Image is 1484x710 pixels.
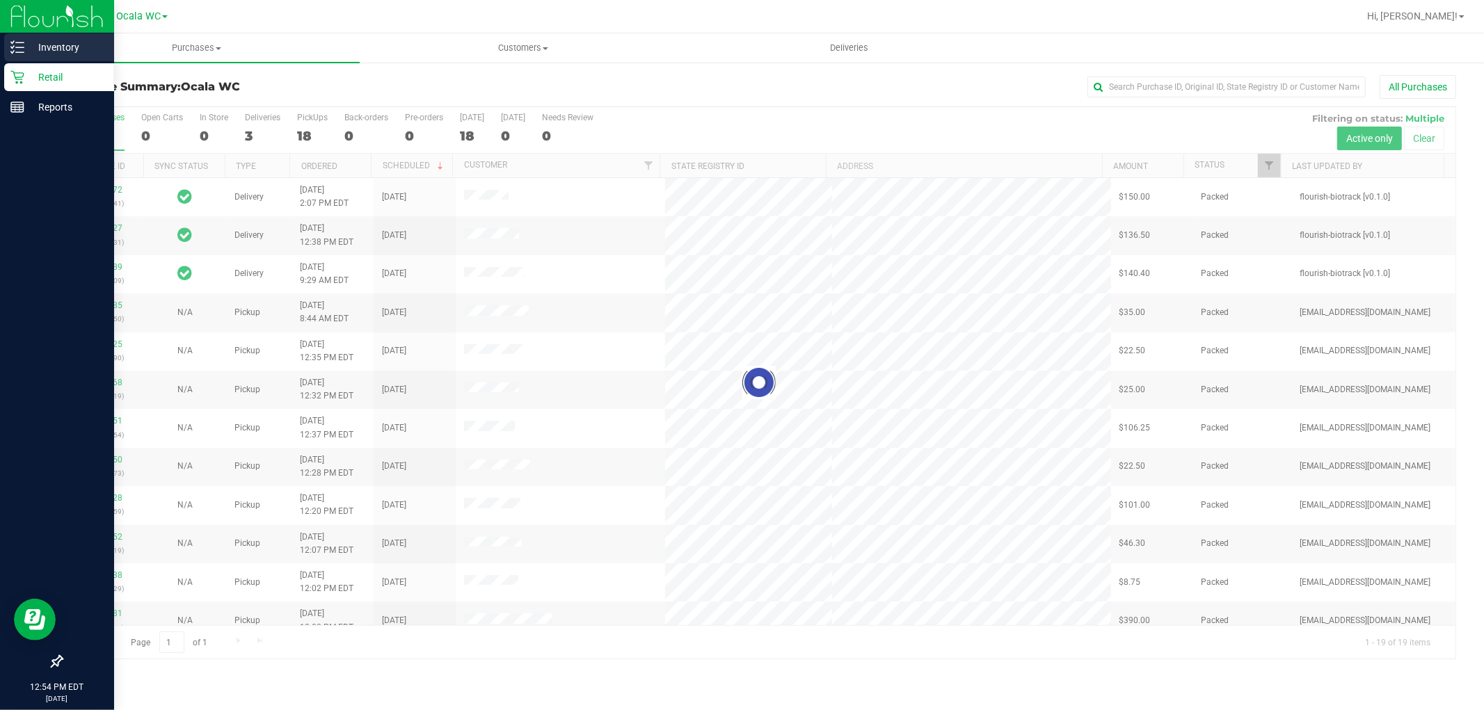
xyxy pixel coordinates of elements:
input: Search Purchase ID, Original ID, State Registry ID or Customer Name... [1087,76,1366,97]
button: All Purchases [1380,75,1456,99]
p: Reports [24,99,108,115]
p: Inventory [24,39,108,56]
a: Customers [360,33,686,63]
a: Purchases [33,33,360,63]
span: Ocala WC [116,10,161,22]
h3: Purchase Summary: [61,81,526,93]
p: 12:54 PM EDT [6,681,108,693]
span: Customers [360,42,685,54]
a: Deliveries [686,33,1012,63]
span: Deliveries [811,42,887,54]
span: Ocala WC [181,80,240,93]
p: Retail [24,69,108,86]
span: Hi, [PERSON_NAME]! [1367,10,1458,22]
inline-svg: Retail [10,70,24,84]
inline-svg: Inventory [10,40,24,54]
iframe: Resource center [14,599,56,640]
p: [DATE] [6,693,108,704]
span: Purchases [33,42,360,54]
inline-svg: Reports [10,100,24,114]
